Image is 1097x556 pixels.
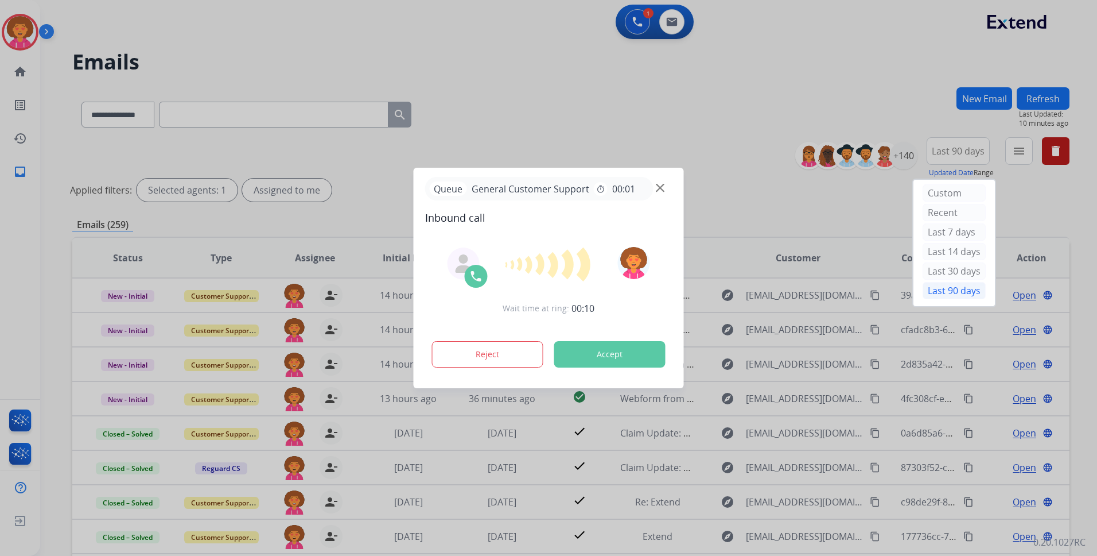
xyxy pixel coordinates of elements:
[923,262,986,280] div: Last 30 days
[425,210,672,226] span: Inbound call
[432,341,543,368] button: Reject
[503,303,569,314] span: Wait time at ring:
[596,184,605,194] mat-icon: timer
[923,243,986,260] div: Last 14 days
[923,223,986,241] div: Last 7 days
[554,341,666,368] button: Accept
[571,302,594,315] span: 00:10
[923,282,986,299] div: Last 90 days
[617,247,649,279] img: avatar
[1033,535,1086,549] p: 0.20.1027RC
[467,182,594,196] span: General Customer Support
[612,182,635,196] span: 00:01
[454,254,473,273] img: agent-avatar
[469,269,483,283] img: call-icon
[923,184,986,202] div: Custom
[430,182,467,196] p: Queue
[923,204,986,221] div: Recent
[656,184,664,192] img: close-button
